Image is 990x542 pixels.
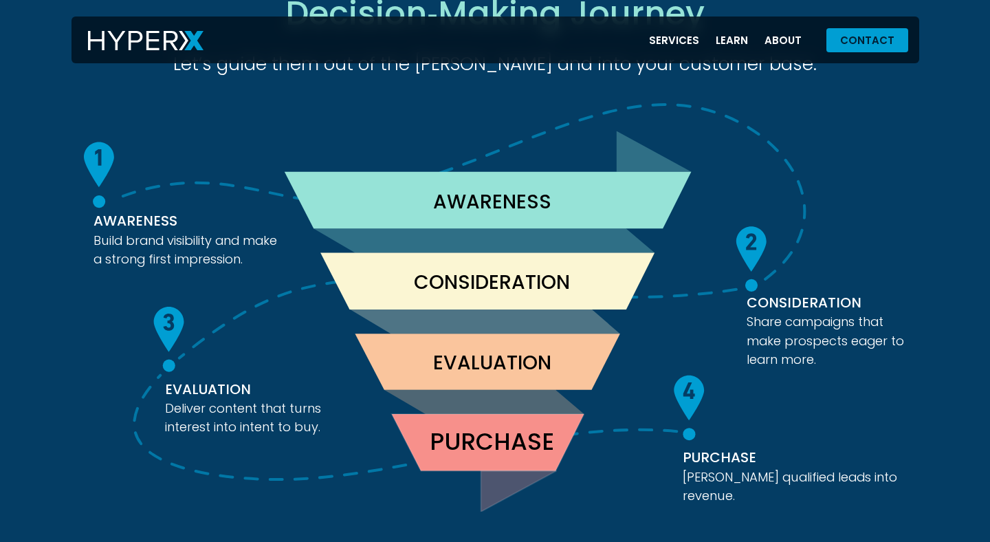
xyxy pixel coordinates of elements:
text: a strong first impression. [93,250,243,268]
text: Deliver content that turns [165,400,321,417]
iframe: Drift Widget Chat Controller [921,473,973,525]
img: HyperX Logo [88,31,203,51]
text: Share campaigns that [747,313,883,330]
a: Learn [707,26,756,54]
text: CONSIDERATION [414,268,570,296]
a: About [756,26,810,54]
text: PURCHASE [430,425,554,458]
text: EVALUATION [165,380,251,399]
span: Contact [840,35,894,45]
text: AWARENESS [93,211,177,230]
text: learn more. [747,351,816,368]
text: AWARENESS [433,188,551,215]
text: Build brand visibility and make [93,232,277,249]
nav: Menu [641,26,810,54]
h3: Let’s guide them out of the [PERSON_NAME] and into your customer base. [100,51,890,78]
a: Services [641,26,707,54]
text: EVALUATION [433,349,551,376]
text: revenue. [683,487,735,504]
text: interest into intent to buy. [165,418,320,435]
a: Contact [826,28,908,52]
text: make prospects eager to [747,332,904,349]
text: CONSIDERATION [747,293,861,312]
text: PURCHASE [683,448,756,467]
text: [PERSON_NAME] qualified leads into [683,468,897,486]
